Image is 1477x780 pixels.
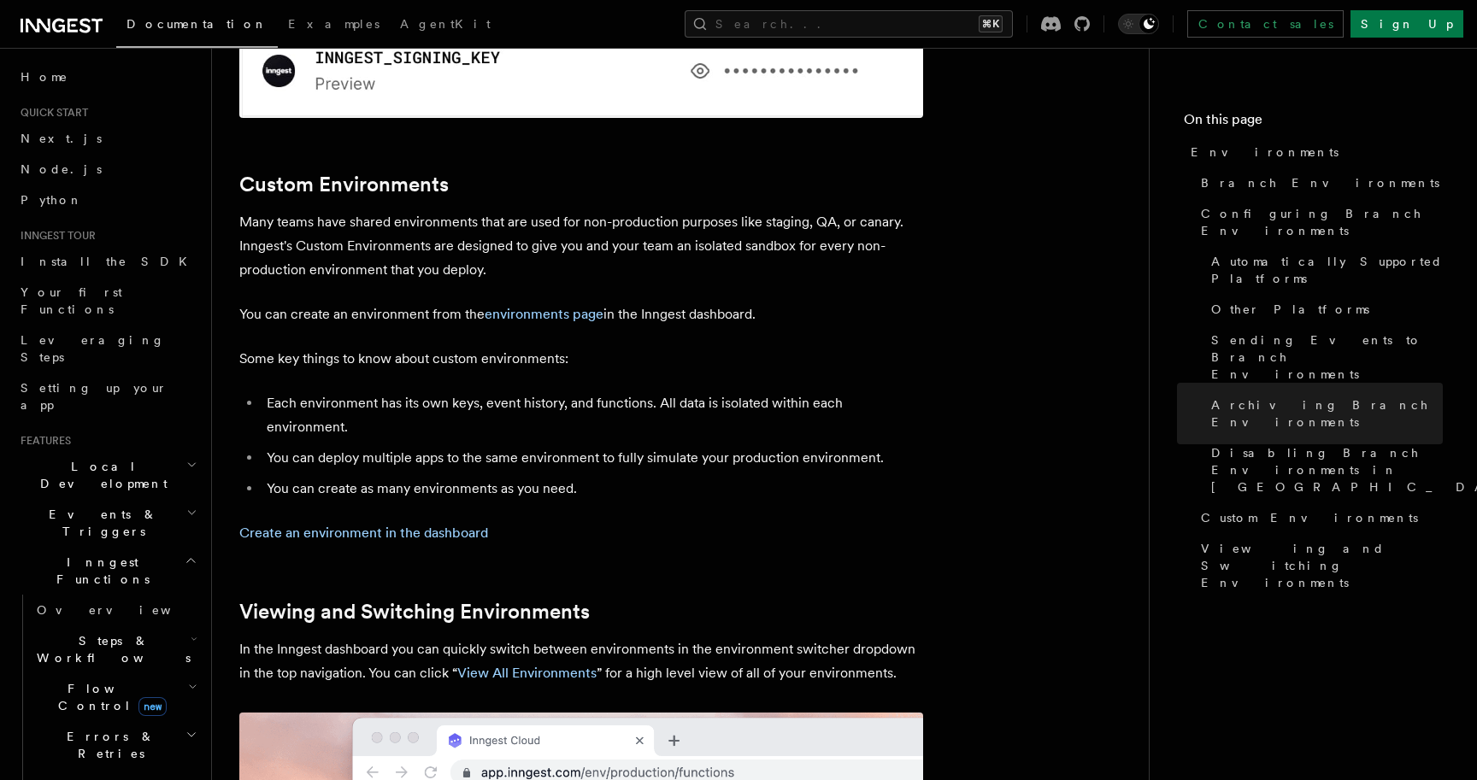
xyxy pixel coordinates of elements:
span: Branch Environments [1201,174,1439,191]
span: Local Development [14,458,186,492]
span: Configuring Branch Environments [1201,205,1443,239]
span: Events & Triggers [14,506,186,540]
a: Custom Environments [1194,502,1443,533]
a: environments page [485,306,603,322]
span: Examples [288,17,380,31]
span: Environments [1191,144,1339,161]
button: Events & Triggers [14,499,201,547]
a: Contact sales [1187,10,1344,38]
span: Python [21,193,83,207]
span: Install the SDK [21,255,197,268]
p: In the Inngest dashboard you can quickly switch between environments in the environment switcher ... [239,637,923,685]
a: Other Platforms [1204,294,1443,325]
span: Automatically Supported Platforms [1211,253,1443,287]
kbd: ⌘K [979,15,1003,32]
a: Leveraging Steps [14,325,201,372]
button: Local Development [14,451,201,499]
span: AgentKit [400,17,491,31]
button: Toggle dark mode [1118,14,1159,34]
li: You can deploy multiple apps to the same environment to fully simulate your production environment. [262,446,923,470]
span: Home [21,68,68,85]
button: Steps & Workflows [30,625,201,673]
a: Custom Environments [239,173,449,196]
a: Environments [1184,137,1443,167]
span: Quick start [14,106,88,120]
a: Archiving Branch Environments [1204,390,1443,437]
span: Overview [37,603,213,617]
span: Your first Functions [21,285,122,316]
span: Viewing and Switching Environments [1201,540,1443,591]
a: Node.js [14,154,201,185]
a: Overview [30,595,201,625]
p: Many teams have shared environments that are used for non-production purposes like staging, QA, o... [239,210,923,282]
span: Inngest tour [14,229,96,243]
a: Python [14,185,201,215]
p: You can create an environment from the in the Inngest dashboard. [239,302,923,326]
li: Each environment has its own keys, event history, and functions. All data is isolated within each... [262,391,923,439]
span: Inngest Functions [14,554,185,588]
a: View All Environments [457,665,597,681]
a: Disabling Branch Environments in [GEOGRAPHIC_DATA] [1204,437,1443,502]
a: Configuring Branch Environments [1194,198,1443,246]
a: Sign Up [1350,10,1463,38]
a: Create an environment in the dashboard [239,525,488,541]
a: Viewing and Switching Environments [239,600,590,624]
span: Other Platforms [1211,301,1369,318]
button: Search...⌘K [685,10,1013,38]
a: Viewing and Switching Environments [1194,533,1443,598]
span: new [138,697,167,716]
span: Custom Environments [1201,509,1418,526]
a: Your first Functions [14,277,201,325]
a: Sending Events to Branch Environments [1204,325,1443,390]
button: Inngest Functions [14,547,201,595]
a: AgentKit [390,5,501,46]
p: Some key things to know about custom environments: [239,347,923,371]
span: Flow Control [30,680,188,714]
span: Archiving Branch Environments [1211,396,1443,431]
span: Features [14,434,71,448]
span: Leveraging Steps [21,333,165,364]
h4: On this page [1184,109,1443,137]
button: Errors & Retries [30,721,201,769]
button: Flow Controlnew [30,673,201,721]
a: Home [14,62,201,92]
a: Automatically Supported Platforms [1204,246,1443,294]
span: Node.js [21,162,102,176]
li: You can create as many environments as you need. [262,477,923,501]
span: Next.js [21,132,102,145]
a: Setting up your app [14,372,201,420]
a: Branch Environments [1194,167,1443,198]
span: Sending Events to Branch Environments [1211,331,1443,383]
span: Documentation [127,17,268,31]
a: Install the SDK [14,246,201,277]
a: Documentation [116,5,278,48]
span: Errors & Retries [30,728,185,762]
span: Steps & Workflows [30,632,191,666]
a: Examples [278,5,390,46]
span: Setting up your app [21,381,168,412]
a: Next.js [14,123,201,154]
